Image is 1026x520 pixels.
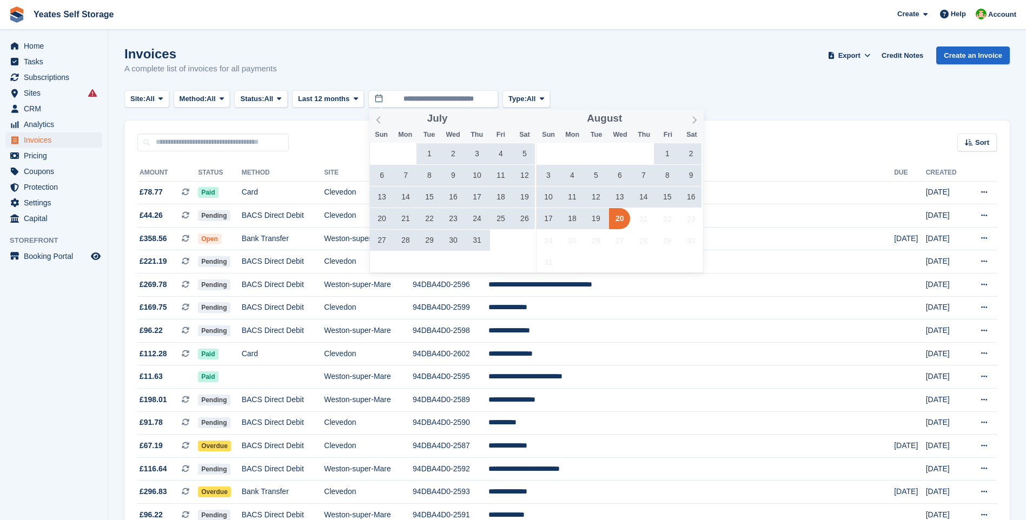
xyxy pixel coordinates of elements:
a: menu [5,117,102,132]
span: Mon [393,131,417,138]
a: menu [5,54,102,69]
span: August 19, 2025 [585,208,606,229]
span: July 16, 2025 [442,186,464,208]
td: Weston-super-Mare [324,365,413,389]
span: Sat [513,131,537,138]
a: Yeates Self Storage [29,5,118,23]
span: July 31, 2025 [466,230,487,251]
a: menu [5,70,102,85]
span: August 29, 2025 [657,230,678,251]
span: £116.64 [140,463,167,475]
span: Pending [198,302,230,313]
span: Sort [975,137,989,148]
button: Type: All [502,90,550,108]
td: BACS Direct Debit [242,389,325,412]
span: £296.83 [140,486,167,497]
input: Year [622,113,656,124]
span: Mon [560,131,584,138]
img: Angela Field [976,9,987,19]
td: 94DBA4D0-2595 [413,365,488,389]
span: August 5, 2025 [585,165,606,186]
span: July 12, 2025 [514,165,535,186]
span: Home [24,38,89,54]
th: Method [242,164,325,182]
td: 94DBA4D0-2587 [413,435,488,458]
span: All [264,94,274,104]
span: £169.75 [140,302,167,313]
span: Pending [198,325,230,336]
span: Booking Portal [24,249,89,264]
td: [DATE] [926,411,967,435]
span: Invoices [24,132,89,148]
td: [DATE] [926,457,967,481]
span: August 2, 2025 [680,143,701,164]
span: July 5, 2025 [514,143,535,164]
td: [DATE] [926,227,967,250]
th: Due [894,164,925,182]
input: Year [448,113,482,124]
span: Paid [198,371,218,382]
span: August 25, 2025 [561,230,582,251]
span: £44.26 [140,210,163,221]
td: [DATE] [926,250,967,274]
span: Pending [198,464,230,475]
td: Clevedon [324,481,413,504]
a: Preview store [89,250,102,263]
td: BACS Direct Debit [242,250,325,274]
span: July 1, 2025 [419,143,440,164]
span: August 23, 2025 [680,208,701,229]
span: July 6, 2025 [372,165,393,186]
span: Type: [508,94,527,104]
span: £112.28 [140,348,167,359]
span: Fri [489,131,513,138]
td: 94DBA4D0-2599 [413,296,488,319]
span: Settings [24,195,89,210]
td: 94DBA4D0-2589 [413,389,488,412]
span: August 14, 2025 [633,186,654,208]
span: August 31, 2025 [538,251,559,272]
span: August 20, 2025 [609,208,630,229]
td: 94DBA4D0-2598 [413,319,488,343]
span: Create [897,9,919,19]
span: August 30, 2025 [680,230,701,251]
span: August 11, 2025 [561,186,582,208]
span: August 1, 2025 [657,143,678,164]
span: £96.22 [140,325,163,336]
span: July 9, 2025 [442,165,464,186]
span: July 30, 2025 [442,230,464,251]
th: Amount [137,164,198,182]
td: Card [242,181,325,204]
a: menu [5,249,102,264]
td: Clevedon [324,342,413,365]
span: Paid [198,349,218,359]
span: August 27, 2025 [609,230,630,251]
span: £11.63 [140,371,163,382]
span: Pending [198,256,230,267]
td: [DATE] [894,227,925,250]
a: menu [5,38,102,54]
td: [DATE] [926,342,967,365]
span: Status: [240,94,264,104]
td: [DATE] [894,435,925,458]
span: £198.01 [140,394,167,405]
button: Method: All [174,90,230,108]
span: August 8, 2025 [657,165,678,186]
span: Tue [417,131,441,138]
span: Overdue [198,441,231,451]
span: July 7, 2025 [395,165,416,186]
span: Method: [180,94,207,104]
span: July 22, 2025 [419,208,440,229]
td: [DATE] [926,181,967,204]
span: July 20, 2025 [372,208,393,229]
span: All [145,94,155,104]
td: Weston-super-Mare [324,227,413,250]
td: Weston-super-Mare [324,274,413,297]
span: Overdue [198,486,231,497]
span: July 23, 2025 [442,208,464,229]
span: Sat [680,131,704,138]
p: A complete list of invoices for all payments [124,63,277,75]
span: July 24, 2025 [466,208,487,229]
td: Clevedon [324,204,413,228]
td: [DATE] [926,296,967,319]
span: July 8, 2025 [419,165,440,186]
